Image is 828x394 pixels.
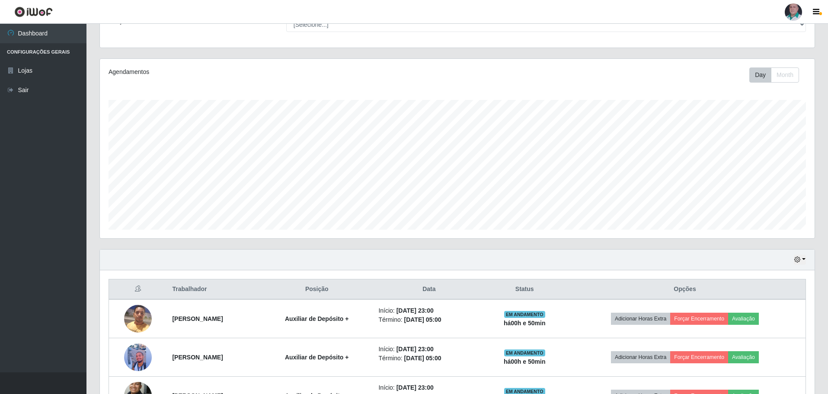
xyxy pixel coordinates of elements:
span: EM ANDAMENTO [504,349,545,356]
button: Day [749,67,771,83]
time: [DATE] 05:00 [404,316,441,323]
li: Início: [378,306,480,315]
div: Toolbar with button groups [749,67,806,83]
strong: Auxiliar de Depósito + [285,354,348,361]
th: Status [485,279,564,300]
time: [DATE] 23:00 [396,384,434,391]
button: Forçar Encerramento [670,313,728,325]
li: Início: [378,383,480,392]
time: [DATE] 23:00 [396,307,434,314]
strong: [PERSON_NAME] [172,354,223,361]
button: Avaliação [728,351,759,363]
button: Adicionar Horas Extra [611,351,670,363]
th: Data [373,279,485,300]
button: Month [771,67,799,83]
li: Término: [378,315,480,324]
div: Agendamentos [109,67,392,77]
img: 1731427400003.jpeg [124,341,152,374]
li: Início: [378,345,480,354]
button: Adicionar Horas Extra [611,313,670,325]
strong: há 00 h e 50 min [504,358,546,365]
span: EM ANDAMENTO [504,311,545,318]
button: Forçar Encerramento [670,351,728,363]
strong: há 00 h e 50 min [504,320,546,327]
th: Trabalhador [167,279,260,300]
time: [DATE] 23:00 [396,346,434,352]
button: Avaliação [728,313,759,325]
time: [DATE] 05:00 [404,355,441,362]
img: CoreUI Logo [14,6,53,17]
th: Posição [260,279,373,300]
img: 1738750603268.jpeg [124,300,152,337]
strong: Auxiliar de Depósito + [285,315,348,322]
div: First group [749,67,799,83]
th: Opções [564,279,806,300]
strong: [PERSON_NAME] [172,315,223,322]
li: Término: [378,354,480,363]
